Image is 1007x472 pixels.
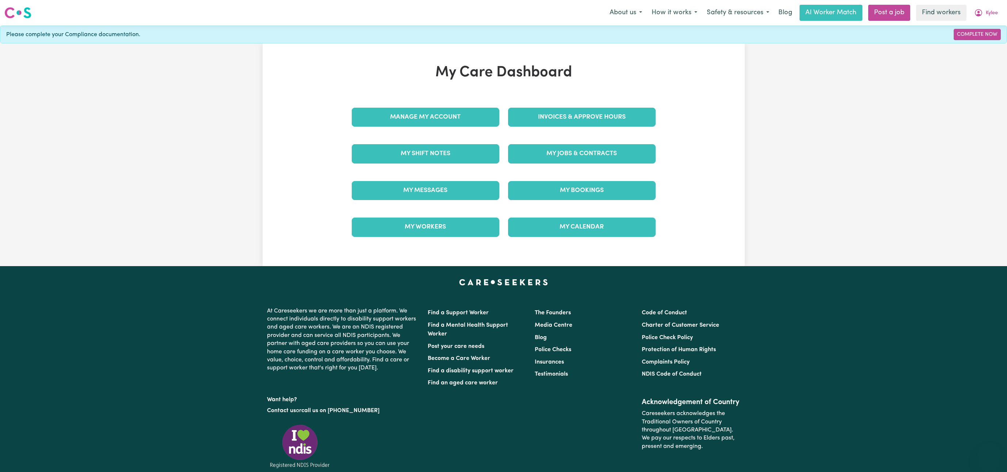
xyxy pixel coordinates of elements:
[642,322,719,328] a: Charter of Customer Service
[459,279,548,285] a: Careseekers home page
[702,5,774,20] button: Safety & resources
[508,144,656,163] a: My Jobs & Contracts
[642,310,687,316] a: Code of Conduct
[428,344,484,349] a: Post your care needs
[508,218,656,237] a: My Calendar
[352,108,499,127] a: Manage My Account
[267,393,419,404] p: Want help?
[508,108,656,127] a: Invoices & Approve Hours
[267,423,333,469] img: Registered NDIS provider
[428,310,489,316] a: Find a Support Worker
[642,407,740,453] p: Careseekers acknowledges the Traditional Owners of Country throughout [GEOGRAPHIC_DATA]. We pay o...
[535,322,572,328] a: Media Centre
[642,359,690,365] a: Complaints Policy
[916,5,966,21] a: Find workers
[4,4,31,21] a: Careseekers logo
[267,408,296,414] a: Contact us
[535,310,571,316] a: The Founders
[352,181,499,200] a: My Messages
[642,335,693,341] a: Police Check Policy
[605,5,647,20] button: About us
[535,347,571,353] a: Police Checks
[428,322,508,337] a: Find a Mental Health Support Worker
[428,368,514,374] a: Find a disability support worker
[642,347,716,353] a: Protection of Human Rights
[800,5,862,21] a: AI Worker Match
[428,380,498,386] a: Find an aged care worker
[969,5,1003,20] button: My Account
[642,398,740,407] h2: Acknowledgement of Country
[301,408,379,414] a: call us on [PHONE_NUMBER]
[6,30,140,39] span: Please complete your Compliance documentation.
[954,29,1001,40] a: Complete Now
[774,5,797,21] a: Blog
[642,371,702,377] a: NDIS Code of Conduct
[4,6,31,19] img: Careseekers logo
[347,64,660,81] h1: My Care Dashboard
[428,356,490,361] a: Become a Care Worker
[535,335,547,341] a: Blog
[868,5,910,21] a: Post a job
[508,181,656,200] a: My Bookings
[986,9,998,17] span: Kylee
[978,443,1001,466] iframe: Button to launch messaging window, conversation in progress
[267,304,419,375] p: At Careseekers we are more than just a platform. We connect individuals directly to disability su...
[535,371,568,377] a: Testimonials
[267,404,419,418] p: or
[352,218,499,237] a: My Workers
[352,144,499,163] a: My Shift Notes
[535,359,564,365] a: Insurances
[647,5,702,20] button: How it works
